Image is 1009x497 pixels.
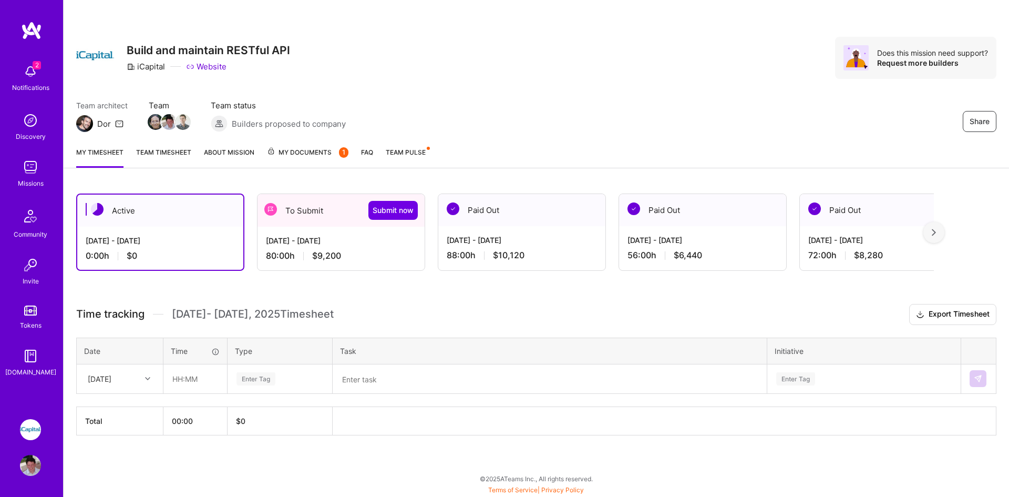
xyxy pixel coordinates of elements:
span: $10,120 [493,250,524,261]
img: Company Logo [76,37,114,75]
span: Builders proposed to company [232,118,346,129]
button: Export Timesheet [909,304,996,325]
img: bell [20,61,41,82]
a: Privacy Policy [541,486,584,494]
th: Type [228,338,333,364]
a: Team Pulse [386,147,429,168]
a: About Mission [204,147,254,168]
span: $ 0 [236,417,245,425]
div: Paid Out [619,194,786,226]
img: logo [21,21,42,40]
div: [DATE] - [DATE] [808,235,959,246]
i: icon CompanyGray [127,63,135,71]
a: iCapital: Build and maintain RESTful API [17,419,44,440]
div: [DATE] - [DATE] [266,235,416,246]
img: Paid Out [447,202,459,215]
div: © 2025 ATeams Inc., All rights reserved. [63,465,1009,492]
a: Team Member Avatar [162,113,176,131]
span: | [488,486,584,494]
img: Team Member Avatar [161,114,177,130]
div: 1 [339,147,348,158]
div: Active [77,195,243,227]
i: icon Download [916,309,924,320]
div: 56:00 h [627,250,778,261]
img: Team Member Avatar [148,114,163,130]
span: Time tracking [76,308,145,321]
div: Time [171,346,220,357]
div: Missions [18,178,44,189]
img: Paid Out [808,202,821,215]
span: $9,200 [312,250,341,261]
div: 72:00 h [808,250,959,261]
span: Team status [211,100,346,111]
button: Submit now [368,201,418,220]
div: [DATE] [88,373,111,384]
div: 88:00 h [447,250,597,261]
div: [DATE] - [DATE] [447,235,597,246]
a: FAQ [361,147,373,168]
img: Active [91,203,104,216]
span: Team Pulse [386,148,426,156]
div: Paid Out [438,194,605,226]
span: $6,440 [674,250,702,261]
div: Request more builders [877,58,988,68]
div: 80:00 h [266,250,416,261]
span: My Documents [267,147,348,158]
div: Discovery [16,131,46,142]
div: Initiative [775,346,953,357]
a: My Documents1 [267,147,348,168]
div: iCapital [127,61,165,72]
img: User Avatar [20,455,41,476]
th: 00:00 [163,407,228,435]
th: Total [77,407,163,435]
div: Notifications [12,82,49,93]
a: My timesheet [76,147,123,168]
span: 2 [33,61,41,69]
img: guide book [20,346,41,367]
img: Submit [974,374,982,383]
img: right [932,229,936,236]
img: discovery [20,110,41,131]
a: User Avatar [17,455,44,476]
img: iCapital: Build and maintain RESTful API [20,419,41,440]
img: Avatar [843,45,869,70]
th: Task [333,338,767,364]
div: Does this mission need support? [877,48,988,58]
img: Team Architect [76,115,93,132]
span: $0 [127,250,137,261]
div: Enter Tag [776,371,815,387]
span: Team architect [76,100,128,111]
i: icon Mail [115,119,123,128]
img: tokens [24,306,37,316]
span: [DATE] - [DATE] , 2025 Timesheet [172,308,334,321]
a: Website [186,61,226,72]
div: [DATE] - [DATE] [86,235,235,246]
i: icon Chevron [145,376,150,381]
span: $8,280 [854,250,883,261]
h3: Build and maintain RESTful API [127,44,290,57]
div: Paid Out [800,194,967,226]
div: 0:00 h [86,250,235,261]
div: Invite [23,276,39,287]
span: Team [149,100,190,111]
span: Submit now [373,205,414,216]
img: teamwork [20,157,41,178]
a: Team timesheet [136,147,191,168]
img: To Submit [264,203,277,216]
a: Team Member Avatar [176,113,190,131]
img: Team Member Avatar [175,114,191,130]
span: Share [970,116,990,127]
div: [DOMAIN_NAME] [5,367,56,378]
th: Date [77,338,163,364]
a: Team Member Avatar [149,113,162,131]
a: Terms of Service [488,486,538,494]
div: Dor [97,118,111,129]
button: Share [963,111,996,132]
img: Invite [20,255,41,276]
img: Community [18,204,43,229]
div: Tokens [20,320,42,331]
img: Builders proposed to company [211,115,228,132]
div: Community [14,229,47,240]
div: [DATE] - [DATE] [627,235,778,246]
div: To Submit [258,194,425,227]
